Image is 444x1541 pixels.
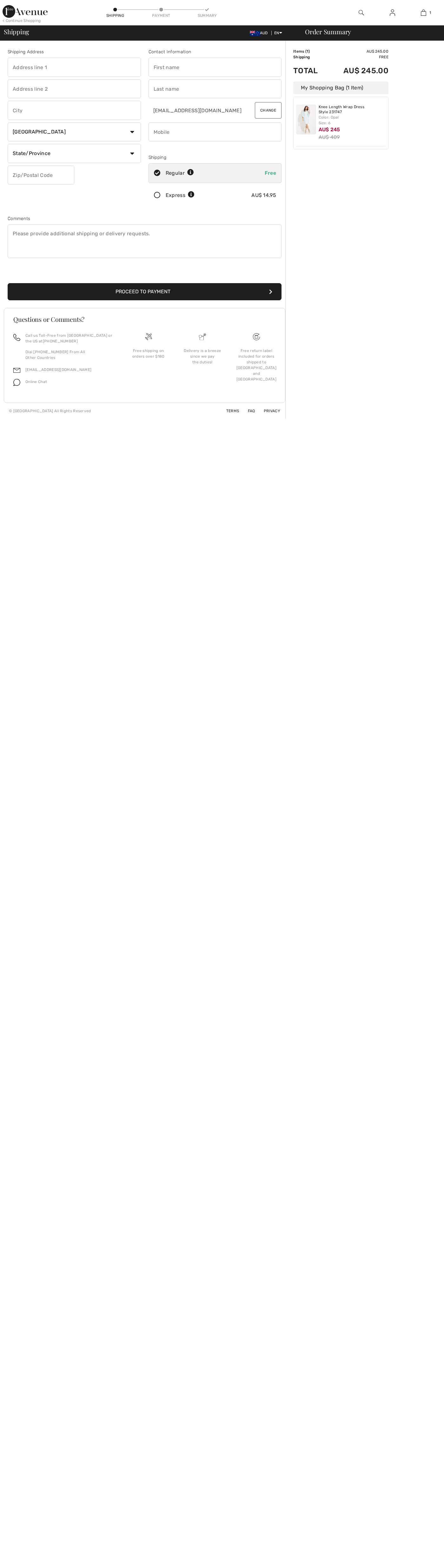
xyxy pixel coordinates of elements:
[106,13,125,18] div: Shipping
[8,49,141,55] div: Shipping Address
[250,31,270,35] span: AUD
[25,333,114,344] p: Call us Toll-Free from [GEOGRAPHIC_DATA] or the US at
[166,169,194,177] div: Regular
[3,5,48,18] img: 1ère Avenue
[25,349,114,361] p: Dial [PHONE_NUMBER] From All Other Countries
[319,105,386,114] a: Knee Length Wrap Dress Style 231747
[13,367,20,374] img: email
[8,101,141,120] input: City
[4,29,29,35] span: Shipping
[297,29,440,35] div: Order Summary
[385,9,400,17] a: Sign In
[265,170,276,176] span: Free
[198,13,217,18] div: Summary
[359,9,364,16] img: search the website
[181,348,224,365] div: Delivery is a breeze since we pay the duties!
[127,348,170,359] div: Free shipping on orders over $180
[250,31,260,36] img: Australian Dollar
[149,154,282,161] div: Shipping
[9,408,91,414] div: © [GEOGRAPHIC_DATA] All Rights Reserved
[13,379,20,386] img: chat
[256,409,280,413] a: Privacy
[319,114,386,126] div: Color: Opal Size: 6
[327,54,388,60] td: Free
[149,58,282,77] input: First name
[251,192,276,199] div: AU$ 14.95
[8,58,141,77] input: Address line 1
[421,9,426,16] img: My Bag
[429,10,431,16] span: 1
[235,348,278,382] div: Free return label included for orders shipped to [GEOGRAPHIC_DATA] and [GEOGRAPHIC_DATA]
[13,316,276,322] h3: Questions or Comments?
[293,54,327,60] td: Shipping
[253,333,260,340] img: Free shipping on orders over $180
[327,49,388,54] td: AU$ 245.00
[8,215,282,222] div: Comments
[149,122,282,141] input: Mobile
[8,166,74,185] input: Zip/Postal Code
[8,283,282,300] button: Proceed to Payment
[149,49,282,55] div: Contact Information
[293,81,388,94] div: My Shopping Bag (1 Item)
[145,333,152,340] img: Free shipping on orders over $180
[293,60,327,81] td: Total
[43,339,78,343] a: [PHONE_NUMBER]
[152,13,171,18] div: Payment
[149,79,282,98] input: Last name
[296,105,316,134] img: Knee Length Wrap Dress Style 231747
[390,9,395,16] img: My Info
[408,9,439,16] a: 1
[255,102,282,119] button: Change
[219,409,239,413] a: Terms
[274,31,282,35] span: EN
[319,127,340,133] span: AU$ 245
[166,192,195,199] div: Express
[307,49,308,54] span: 1
[199,333,206,340] img: Delivery is a breeze since we pay the duties!
[25,367,91,372] a: [EMAIL_ADDRESS][DOMAIN_NAME]
[319,134,340,140] s: AU$ 409
[3,18,41,23] div: < Continue Shopping
[149,101,249,120] input: E-mail
[25,380,47,384] span: Online Chat
[8,79,141,98] input: Address line 2
[240,409,255,413] a: FAQ
[293,49,327,54] td: Items ( )
[13,334,20,341] img: call
[327,60,388,81] td: AU$ 245.00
